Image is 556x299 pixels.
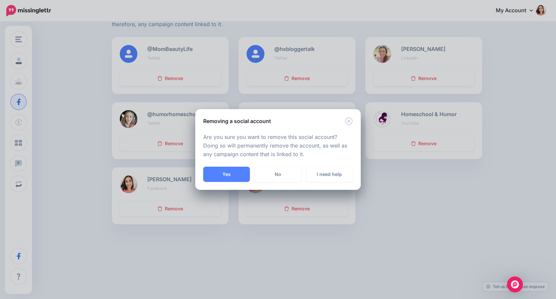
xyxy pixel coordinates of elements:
button: Yes [203,167,250,182]
div: Open Intercom Messenger [507,277,523,292]
p: Are you sure you want to remove this social account? Doing so will permanently remove the account... [203,133,353,159]
a: I need help [306,167,353,182]
button: Close [345,117,353,125]
a: No [255,167,301,182]
h5: Removing a social account [203,117,271,125]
